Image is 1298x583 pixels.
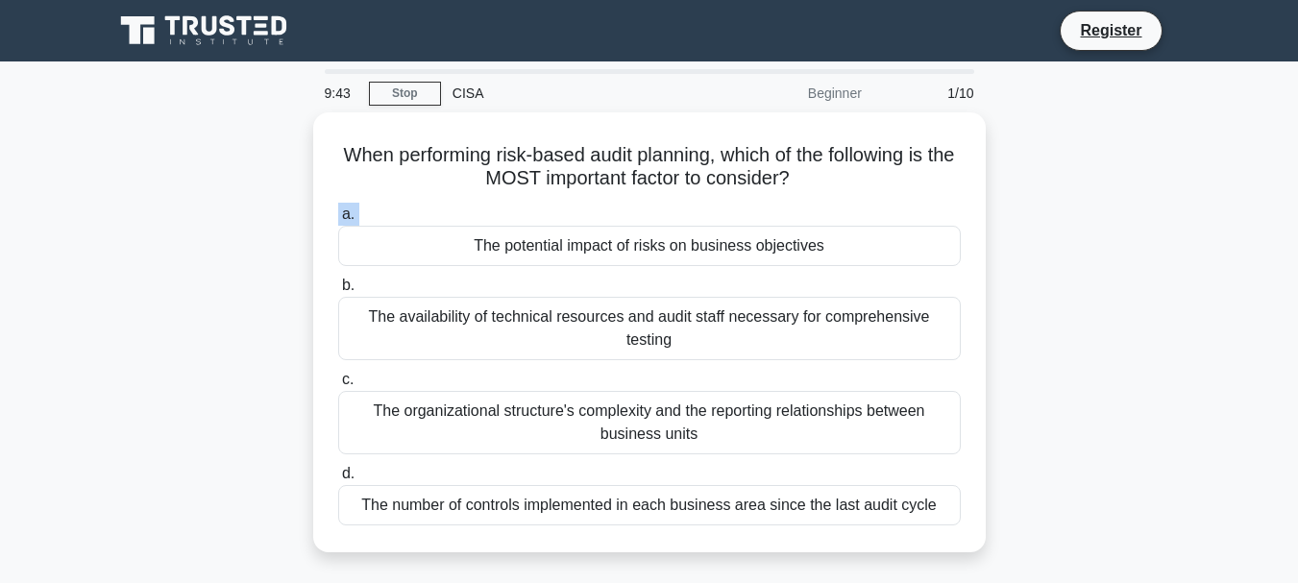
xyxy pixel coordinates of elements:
[338,297,961,360] div: The availability of technical resources and audit staff necessary for comprehensive testing
[873,74,986,112] div: 1/10
[441,74,705,112] div: CISA
[342,206,355,222] span: a.
[313,74,369,112] div: 9:43
[336,143,963,191] h5: When performing risk-based audit planning, which of the following is the MOST important factor to...
[338,485,961,525] div: The number of controls implemented in each business area since the last audit cycle
[342,465,355,481] span: d.
[338,391,961,454] div: The organizational structure's complexity and the reporting relationships between business units
[1068,18,1153,42] a: Register
[338,226,961,266] div: The potential impact of risks on business objectives
[342,371,354,387] span: c.
[342,277,355,293] span: b.
[369,82,441,106] a: Stop
[705,74,873,112] div: Beginner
